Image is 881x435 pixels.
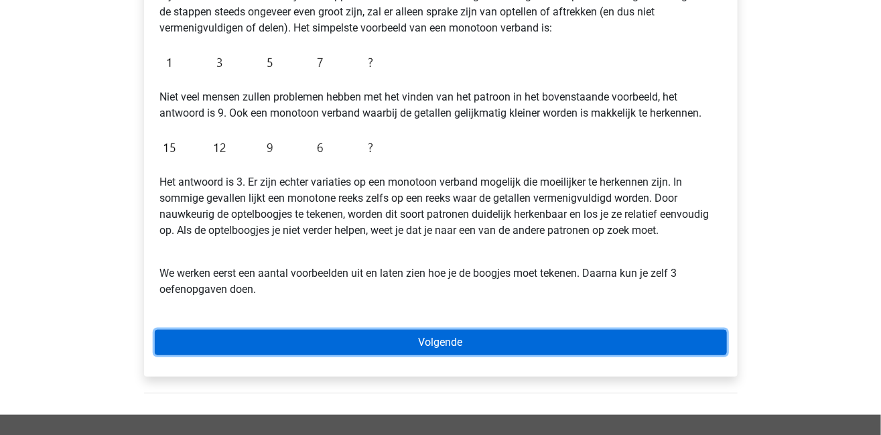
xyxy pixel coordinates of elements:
[160,47,380,78] img: Figure sequences Example 1.png
[160,89,722,121] p: Niet veel mensen zullen problemen hebben met het vinden van het patroon in het bovenstaande voorb...
[160,249,722,298] p: We werken eerst een aantal voorbeelden uit en laten zien hoe je de boogjes moet tekenen. Daarna k...
[155,330,727,355] a: Volgende
[160,132,380,164] img: Figure sequences Example 2.png
[160,174,722,239] p: Het antwoord is 3. Er zijn echter variaties op een monotoon verband mogelijk die moeilijker te he...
